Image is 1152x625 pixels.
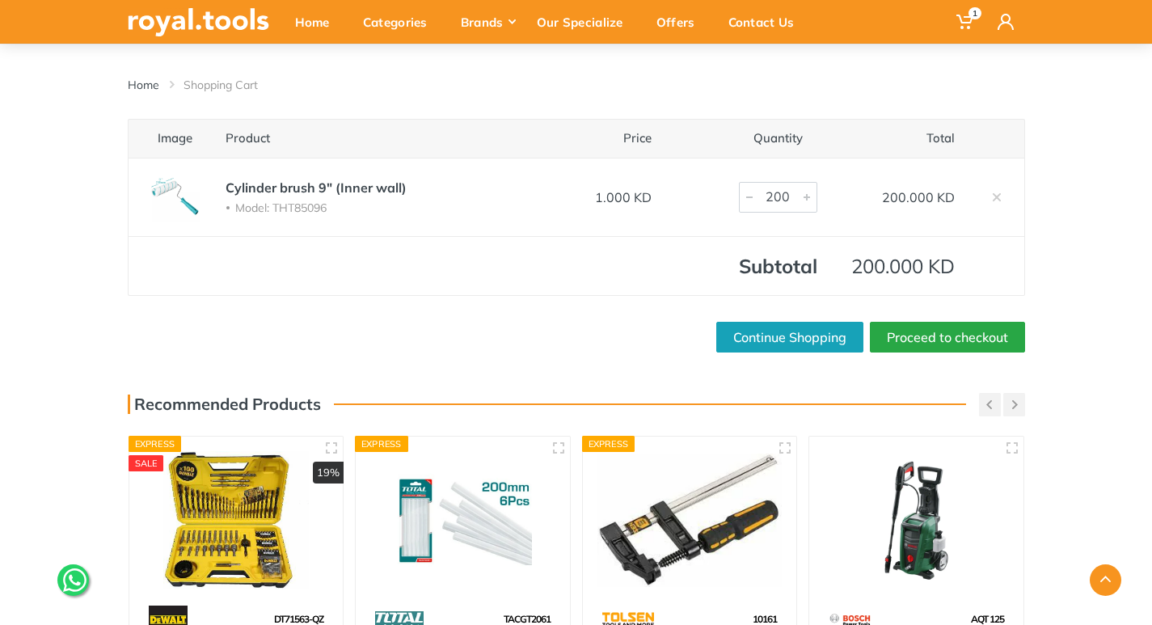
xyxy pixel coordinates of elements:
div: 1.000 KD [543,188,652,207]
span: TACGT2061 [504,613,551,625]
img: Royal Tools - Glue gun stick 6 pcs [370,451,555,589]
div: Brands [449,5,525,39]
a: Cylinder brush 9" (Inner wall) [226,179,407,196]
th: Total [832,119,969,158]
th: Quantity [666,119,832,158]
div: Express [355,436,408,452]
span: AQT 125 [971,613,1004,625]
li: Model: THT85096 [226,201,514,216]
img: Royal Tools - Drill Bit Set100 Pieces [144,451,329,589]
td: 200.000 KD [832,236,969,296]
div: SALE [129,455,164,471]
img: Royal Tools - F CLAMP(INDUSTRIAL) 50*150 [597,451,783,589]
h3: Recommended Products [128,395,321,414]
div: Express [129,436,182,452]
div: Offers [645,5,717,39]
li: Shopping Cart [184,77,282,93]
div: Express [582,436,635,452]
th: Subtotal [666,236,832,296]
div: 19% [313,462,344,484]
span: 1 [968,7,981,19]
span: DT71563-QZ [274,613,323,625]
th: Product [211,119,529,158]
img: Royal Tools - High pressure washer 125 bar 1500 W [824,451,1009,589]
div: Contact Us [717,5,817,39]
a: Continue Shopping [716,322,863,353]
span: 10161 [753,613,777,625]
a: Proceed to checkout [870,322,1025,353]
div: Categories [352,5,449,39]
nav: breadcrumb [128,77,1025,93]
div: Our Specialize [525,5,645,39]
td: 200.000 KD [832,158,969,236]
img: royal.tools Logo [128,8,269,36]
th: Image [128,119,211,158]
a: Home [128,77,159,93]
th: Price [529,119,666,158]
div: Home [284,5,352,39]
